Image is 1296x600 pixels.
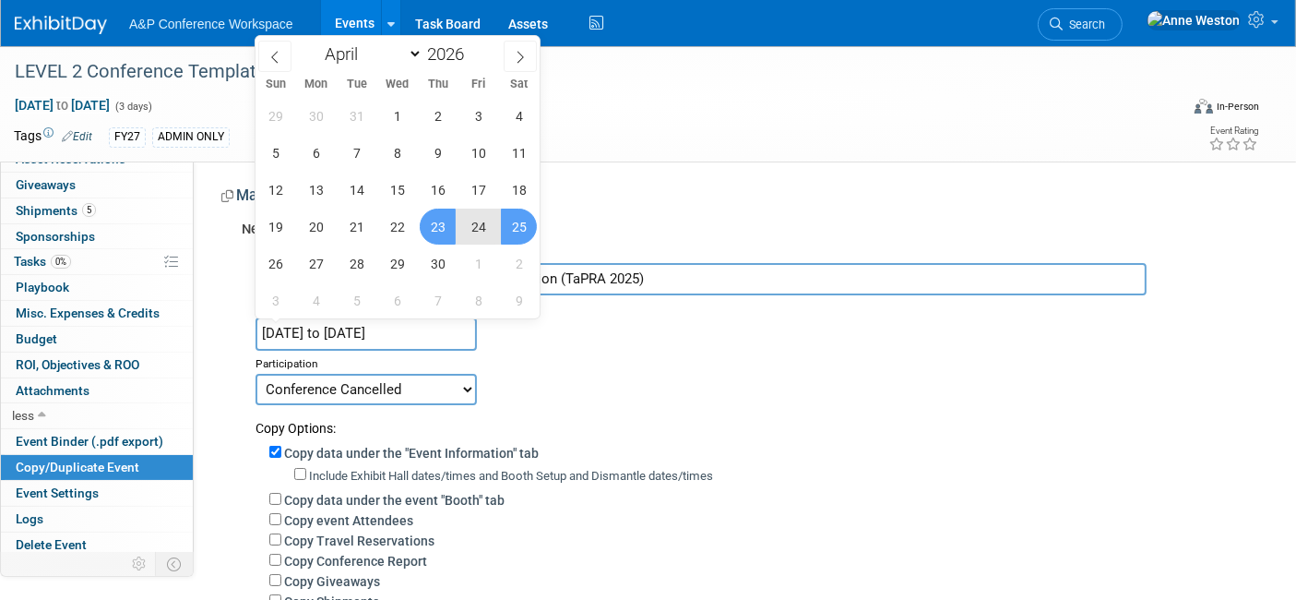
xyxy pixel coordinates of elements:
span: April 16, 2026 [420,172,456,208]
span: Giveaways [16,177,76,192]
img: Format-Inperson.png [1195,99,1213,114]
span: April 6, 2026 [298,135,334,171]
label: Copy event Attendees [284,513,413,528]
a: Playbook [1,275,193,300]
div: In-Person [1216,100,1259,114]
span: April 10, 2026 [460,135,496,171]
span: May 8, 2026 [460,282,496,318]
span: April 30, 2026 [420,246,456,282]
a: Search [1038,8,1123,41]
span: A&P Conference Workspace [129,17,293,31]
span: Sat [499,78,540,90]
span: April 8, 2026 [379,135,415,171]
img: ExhibitDay [15,16,107,34]
a: Copy/Duplicate Event [1,455,193,480]
span: April 19, 2026 [257,209,293,245]
td: Tags [14,126,92,148]
a: Misc. Expenses & Credits [1,301,193,326]
span: Copy/Duplicate Event [16,460,139,474]
span: Sponsorships [16,229,95,244]
span: (3 days) [113,101,152,113]
span: Attachments [16,383,89,398]
span: April 13, 2026 [298,172,334,208]
span: April 1, 2026 [379,98,415,134]
span: April 29, 2026 [379,246,415,282]
span: April 4, 2026 [501,98,537,134]
label: Copy Conference Report [284,554,427,569]
a: less [1,403,193,428]
span: April 7, 2026 [339,135,375,171]
span: April 27, 2026 [298,246,334,282]
label: Include Exhibit Hall dates/times and Booth Setup and Dismantle dates/times [309,469,713,483]
span: Playbook [16,280,69,294]
td: Personalize Event Tab Strip [124,552,156,576]
span: April 22, 2026 [379,209,415,245]
span: April 24, 2026 [460,209,496,245]
span: [DATE] [DATE] [14,97,111,114]
span: April 21, 2026 [339,209,375,245]
div: FY27 [109,127,146,147]
span: May 7, 2026 [420,282,456,318]
span: April 20, 2026 [298,209,334,245]
select: Month [316,42,422,66]
a: Shipments5 [1,198,193,223]
span: Delete Event [16,537,87,552]
span: Event Binder (.pdf export) [16,434,163,449]
span: March 30, 2026 [298,98,334,134]
span: April 11, 2026 [501,135,537,171]
a: Tasks0% [1,249,193,274]
span: March 31, 2026 [339,98,375,134]
a: Delete Event [1,533,193,558]
label: Copy Giveaways [284,574,380,589]
span: April 26, 2026 [257,246,293,282]
span: Wed [377,78,418,90]
span: April 25, 2026 [501,209,537,245]
span: Search [1063,18,1105,31]
span: ROI, Objectives & ROO [16,357,139,372]
span: Mon [296,78,337,90]
a: Giveaways [1,173,193,198]
span: Shipments [16,203,96,218]
span: April 17, 2026 [460,172,496,208]
div: Participation [256,351,1245,373]
div: Make a Copy of This Event [221,186,1245,212]
a: Event Binder (.pdf export) [1,429,193,454]
span: Budget [16,331,57,346]
span: May 9, 2026 [501,282,537,318]
span: April 28, 2026 [339,246,375,282]
a: Sponsorships [1,224,193,249]
span: May 6, 2026 [379,282,415,318]
a: Logs [1,507,193,532]
div: Event Dates [256,295,1245,318]
span: April 14, 2026 [339,172,375,208]
a: Edit [62,130,92,143]
a: Attachments [1,378,193,403]
span: April 2, 2026 [420,98,456,134]
span: May 5, 2026 [339,282,375,318]
span: May 2, 2026 [501,246,537,282]
td: Toggle Event Tabs [156,552,194,576]
input: Year [422,43,478,65]
label: Copy data under the "Event Information" tab [284,446,539,461]
span: Tasks [14,254,71,269]
span: April 12, 2026 [257,172,293,208]
div: Event Name [256,241,1245,263]
div: Copy Options: [256,405,1245,438]
span: May 1, 2026 [460,246,496,282]
label: Copy data under the event "Booth" tab [284,493,505,508]
span: March 29, 2026 [257,98,293,134]
a: Budget [1,327,193,352]
a: Event Settings [1,481,193,506]
span: Tue [337,78,377,90]
span: April 18, 2026 [501,172,537,208]
span: Misc. Expenses & Credits [16,306,160,320]
label: Copy Travel Reservations [284,534,434,548]
span: May 4, 2026 [298,282,334,318]
span: 0% [51,255,71,269]
img: Anne Weston [1147,10,1241,30]
div: New Event [242,220,1245,241]
span: Logs [16,511,43,526]
span: April 15, 2026 [379,172,415,208]
span: Fri [458,78,499,90]
span: April 5, 2026 [257,135,293,171]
